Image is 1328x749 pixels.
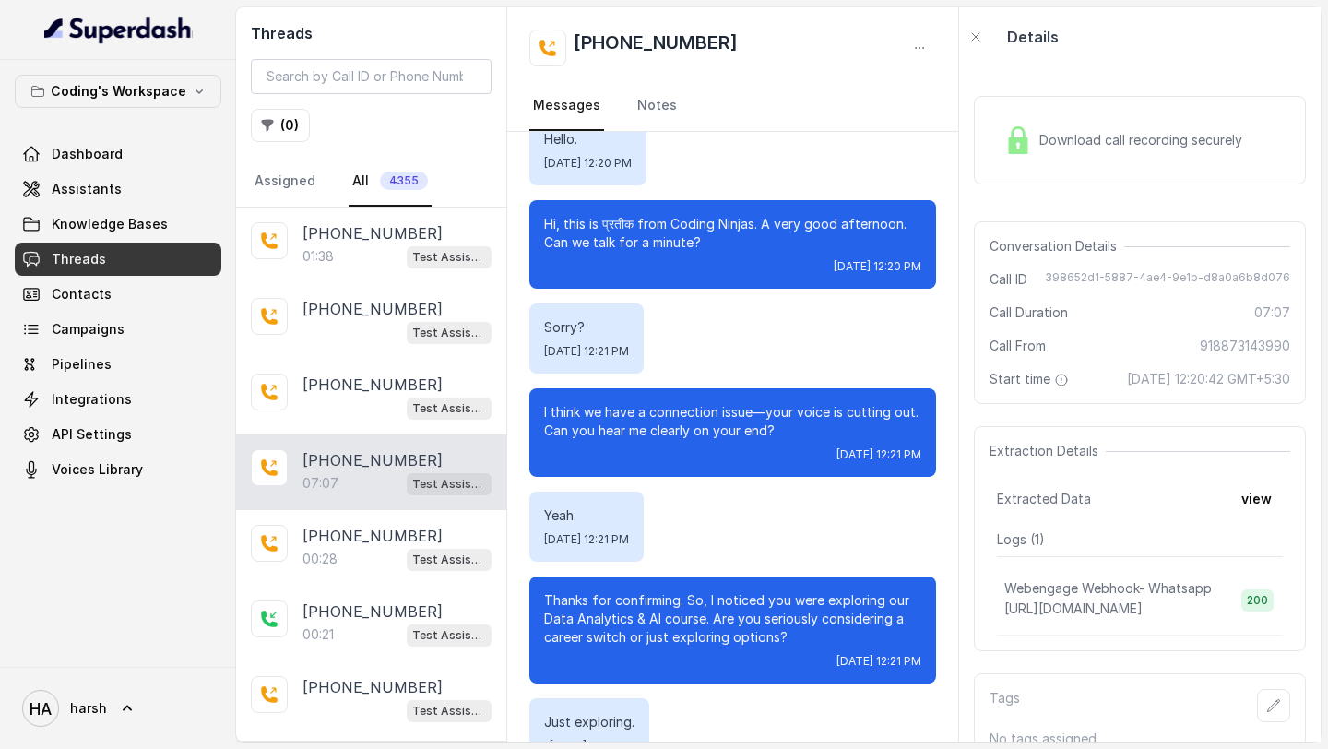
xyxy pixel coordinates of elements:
p: Just exploring. [544,713,634,731]
p: Yeah. [544,506,629,525]
span: 398652d1-5887-4ae4-9e1b-d8a0a6b8d076 [1045,270,1290,289]
span: [DATE] 12:21 PM [836,654,921,669]
button: (0) [251,109,310,142]
nav: Tabs [251,157,492,207]
p: Test Assistant-3 [412,626,486,645]
p: I think we have a connection issue—your voice is cutting out. Can you hear me clearly on your end? [544,403,921,440]
a: Assigned [251,157,319,207]
nav: Tabs [529,81,936,131]
a: Threads [15,243,221,276]
p: Tags [990,689,1020,722]
p: Thanks for confirming. So, I noticed you were exploring our Data Analytics & AI course. Are you s... [544,591,921,647]
span: Dashboard [52,145,123,163]
span: [DATE] 12:21 PM [544,344,629,359]
a: Assistants [15,172,221,206]
a: Integrations [15,383,221,416]
span: API Settings [52,425,132,444]
span: Campaigns [52,320,125,339]
span: Integrations [52,390,132,409]
span: Voices Library [52,460,143,479]
a: Campaigns [15,313,221,346]
p: Webengage Webhook- Whatsapp [1004,579,1212,598]
h2: [PHONE_NUMBER] [574,30,738,66]
text: HA [30,699,52,719]
p: Test Assistant-3 [412,475,486,493]
p: 00:28 [302,550,338,568]
span: Download call recording securely [1039,131,1250,149]
a: Voices Library [15,453,221,486]
span: 4355 [380,172,428,190]
span: Contacts [52,285,112,303]
span: 07:07 [1254,303,1290,322]
a: All4355 [349,157,432,207]
img: light.svg [44,15,193,44]
button: view [1230,482,1283,516]
p: [PHONE_NUMBER] [302,525,443,547]
span: 200 [1241,589,1274,612]
span: harsh [70,699,107,718]
span: Extraction Details [990,442,1106,460]
p: Test Assistant-3 [412,248,486,267]
p: No tags assigned [990,730,1290,748]
p: Hello. [544,130,632,149]
span: Call Duration [990,303,1068,322]
span: [DATE] 12:20:42 GMT+5:30 [1127,370,1290,388]
p: Test Assistant-3 [412,399,486,418]
a: Contacts [15,278,221,311]
span: [DATE] 12:20 PM [834,259,921,274]
span: Start time [990,370,1073,388]
p: [PHONE_NUMBER] [302,449,443,471]
a: Knowledge Bases [15,208,221,241]
span: Knowledge Bases [52,215,168,233]
a: API Settings [15,418,221,451]
span: Threads [52,250,106,268]
a: Dashboard [15,137,221,171]
p: Coding's Workspace [51,80,186,102]
a: Messages [529,81,604,131]
p: 00:21 [302,625,334,644]
p: [PHONE_NUMBER] [302,600,443,623]
p: Sorry? [544,318,629,337]
a: Pipelines [15,348,221,381]
p: [PHONE_NUMBER] [302,222,443,244]
p: Test Assistant-3 [412,551,486,569]
span: Pipelines [52,355,112,374]
p: [PHONE_NUMBER] [302,374,443,396]
p: Test Assistant-3 [412,702,486,720]
span: [DATE] 12:21 PM [544,532,629,547]
p: [PHONE_NUMBER] [302,298,443,320]
span: Call From [990,337,1046,355]
a: harsh [15,683,221,734]
p: 07:07 [302,474,338,493]
span: [URL][DOMAIN_NAME] [1004,600,1143,616]
img: Lock Icon [1004,126,1032,154]
p: [PHONE_NUMBER] [302,676,443,698]
h2: Threads [251,22,492,44]
span: Call ID [990,270,1027,289]
span: [DATE] 12:21 PM [836,447,921,462]
span: Assistants [52,180,122,198]
p: 01:38 [302,247,334,266]
input: Search by Call ID or Phone Number [251,59,492,94]
button: Coding's Workspace [15,75,221,108]
p: Test Assistant-3 [412,324,486,342]
span: 918873143990 [1200,337,1290,355]
a: Notes [634,81,681,131]
p: Details [1007,26,1059,48]
span: Conversation Details [990,237,1124,256]
p: Hi, this is प्रतीक from Coding Ninjas. A very good afternoon. Can we talk for a minute? [544,215,921,252]
span: [DATE] 12:20 PM [544,156,632,171]
p: Logs ( 1 ) [997,530,1283,549]
span: Extracted Data [997,490,1091,508]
